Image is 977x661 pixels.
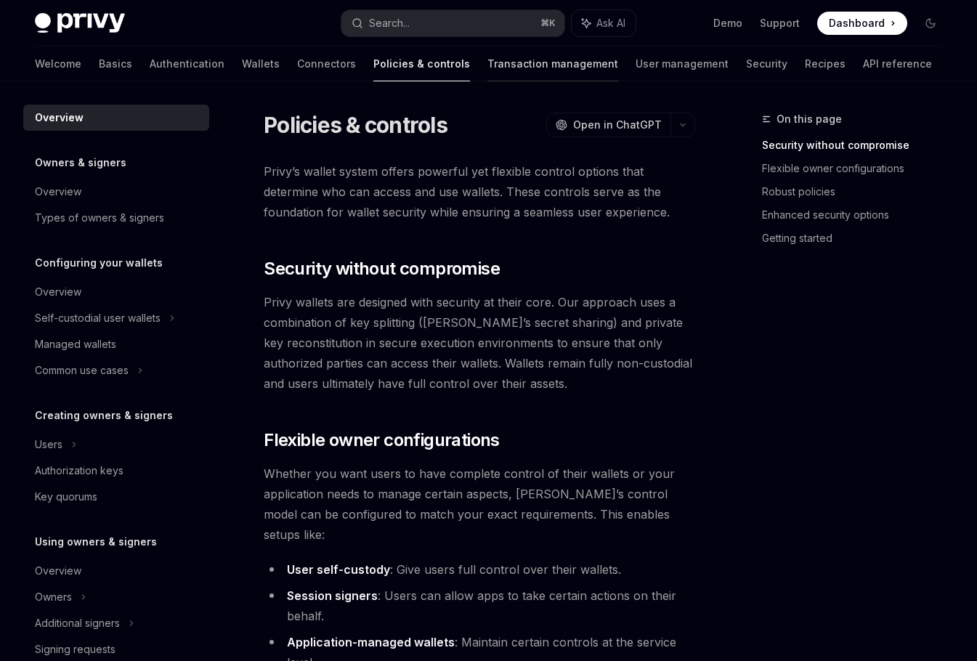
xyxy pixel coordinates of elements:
div: Users [35,436,62,453]
a: Overview [23,279,209,305]
li: : Users can allow apps to take certain actions on their behalf. [264,585,695,626]
img: dark logo [35,13,125,33]
div: Managed wallets [35,336,116,353]
span: ⌘ K [540,17,556,29]
a: Basics [99,46,132,81]
a: Wallets [242,46,280,81]
a: Security [746,46,787,81]
button: Search...⌘K [341,10,565,36]
strong: Application-managed wallets [287,635,455,649]
h5: Creating owners & signers [35,407,173,424]
h5: Using owners & signers [35,533,157,551]
a: Robust policies [762,180,954,203]
div: Common use cases [35,362,129,379]
button: Toggle dark mode [919,12,942,35]
a: Demo [713,16,742,31]
a: Overview [23,105,209,131]
strong: Session signers [287,588,378,603]
a: Types of owners & signers [23,205,209,231]
div: Self-custodial user wallets [35,309,161,327]
span: Whether you want users to have complete control of their wallets or your application needs to man... [264,463,695,545]
a: User management [636,46,729,81]
a: Security without compromise [762,134,954,157]
a: Overview [23,179,209,205]
a: Authentication [150,46,224,81]
div: Additional signers [35,615,120,632]
div: Overview [35,562,81,580]
span: Privy’s wallet system offers powerful yet flexible control options that determine who can access ... [264,161,695,222]
a: Transaction management [487,46,618,81]
div: Signing requests [35,641,115,658]
a: Overview [23,558,209,584]
div: Key quorums [35,488,97,506]
strong: User self-custody [287,562,390,577]
div: Search... [369,15,410,32]
a: Connectors [297,46,356,81]
a: Support [760,16,800,31]
button: Open in ChatGPT [546,113,670,137]
span: Ask AI [596,16,625,31]
span: Flexible owner configurations [264,429,500,452]
span: On this page [777,110,842,128]
a: Enhanced security options [762,203,954,227]
a: Recipes [805,46,846,81]
a: Authorization keys [23,458,209,484]
h1: Policies & controls [264,112,447,138]
div: Overview [35,109,84,126]
a: Dashboard [817,12,907,35]
button: Ask AI [572,10,636,36]
div: Overview [35,183,81,200]
a: Welcome [35,46,81,81]
span: Security without compromise [264,257,500,280]
a: API reference [863,46,932,81]
a: Flexible owner configurations [762,157,954,180]
a: Getting started [762,227,954,250]
a: Managed wallets [23,331,209,357]
div: Overview [35,283,81,301]
span: Dashboard [829,16,885,31]
a: Key quorums [23,484,209,510]
span: Privy wallets are designed with security at their core. Our approach uses a combination of key sp... [264,292,695,394]
div: Types of owners & signers [35,209,164,227]
li: : Give users full control over their wallets. [264,559,695,580]
a: Policies & controls [373,46,470,81]
div: Authorization keys [35,462,123,479]
span: Open in ChatGPT [573,118,662,132]
h5: Configuring your wallets [35,254,163,272]
div: Owners [35,588,72,606]
h5: Owners & signers [35,154,126,171]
